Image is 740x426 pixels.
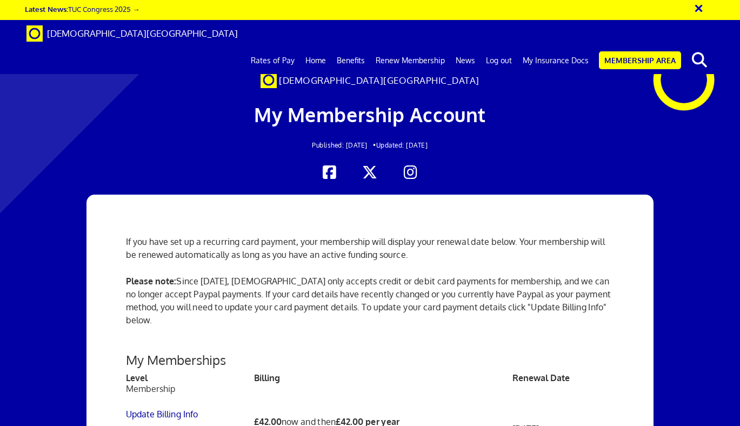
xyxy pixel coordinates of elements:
[25,4,68,14] strong: Latest News:
[331,47,370,74] a: Benefits
[25,4,139,14] a: Latest News:TUC Congress 2025 →
[144,142,596,149] h2: Updated: [DATE]
[18,20,246,47] a: Brand [DEMOGRAPHIC_DATA][GEOGRAPHIC_DATA]
[300,47,331,74] a: Home
[370,47,450,74] a: Renew Membership
[126,409,198,420] a: Update Billing Info
[481,47,517,74] a: Log out
[279,75,479,86] span: [DEMOGRAPHIC_DATA][GEOGRAPHIC_DATA]
[126,276,177,287] strong: Please note:
[126,372,254,383] th: Level
[245,47,300,74] a: Rates of Pay
[450,47,481,74] a: News
[312,141,376,149] span: Published: [DATE] •
[126,235,615,261] p: If you have set up a recurring card payment, your membership will display your renewal date below...
[47,28,238,39] span: [DEMOGRAPHIC_DATA][GEOGRAPHIC_DATA]
[683,49,716,71] button: search
[512,372,614,383] th: Renewal Date
[517,47,594,74] a: My Insurance Docs
[126,353,615,367] h3: My Memberships
[254,102,486,127] span: My Membership Account
[126,275,615,340] p: Since [DATE], [DEMOGRAPHIC_DATA] only accepts credit or debit card payments for membership, and w...
[599,51,681,69] a: Membership Area
[254,372,513,383] th: Billing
